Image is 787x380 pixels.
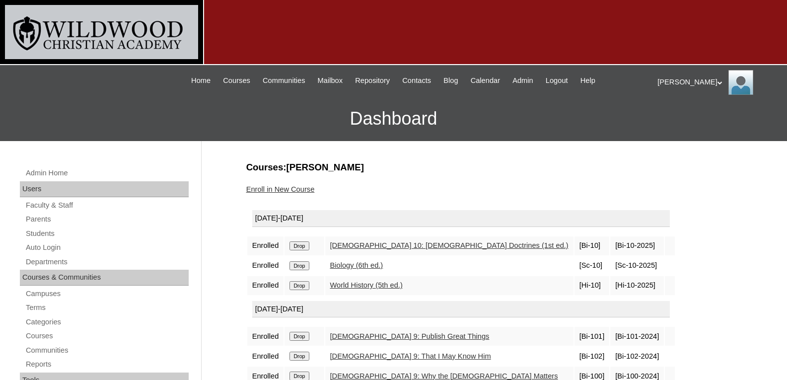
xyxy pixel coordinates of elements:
[512,75,533,86] span: Admin
[574,347,610,366] td: [Bi-102]
[350,75,395,86] a: Repository
[610,236,664,255] td: [Bi-10-2025]
[289,281,309,290] input: Drop
[330,241,569,249] a: [DEMOGRAPHIC_DATA] 10: [DEMOGRAPHIC_DATA] Doctrines (1st ed.)
[25,344,189,357] a: Communities
[574,236,610,255] td: [Bi-10]
[25,330,189,342] a: Courses
[25,288,189,300] a: Campuses
[330,352,491,360] a: [DEMOGRAPHIC_DATA] 9: That I May Know Him
[574,276,610,295] td: [Hi-10]
[186,75,215,86] a: Home
[318,75,343,86] span: Mailbox
[610,347,664,366] td: [Bi-102-2024]
[25,199,189,212] a: Faculty & Staff
[657,70,777,95] div: [PERSON_NAME]
[247,276,284,295] td: Enrolled
[25,167,189,179] a: Admin Home
[289,332,309,341] input: Drop
[25,316,189,328] a: Categories
[313,75,348,86] a: Mailbox
[247,327,284,346] td: Enrolled
[575,75,600,86] a: Help
[25,358,189,371] a: Reports
[252,210,670,227] div: [DATE]-[DATE]
[728,70,753,95] img: Jill Isaac
[25,256,189,268] a: Departments
[20,181,189,197] div: Users
[355,75,390,86] span: Repository
[610,276,664,295] td: [Hi-10-2025]
[438,75,463,86] a: Blog
[574,256,610,275] td: [Sc-10]
[218,75,255,86] a: Courses
[330,372,558,380] a: [DEMOGRAPHIC_DATA] 9: Why the [DEMOGRAPHIC_DATA] Matters
[507,75,538,86] a: Admin
[247,256,284,275] td: Enrolled
[258,75,310,86] a: Communities
[223,75,250,86] span: Courses
[289,261,309,270] input: Drop
[191,75,211,86] span: Home
[466,75,505,86] a: Calendar
[330,281,403,289] a: World History (5th ed.)
[25,228,189,240] a: Students
[330,332,490,340] a: [DEMOGRAPHIC_DATA] 9: Publish Great Things
[541,75,573,86] a: Logout
[5,5,198,59] img: logo-white.png
[546,75,568,86] span: Logout
[25,302,189,314] a: Terms
[610,327,664,346] td: [Bi-101-2024]
[443,75,458,86] span: Blog
[246,161,738,174] h3: Courses:[PERSON_NAME]
[289,352,309,361] input: Drop
[610,256,664,275] td: [Sc-10-2025]
[25,213,189,226] a: Parents
[471,75,500,86] span: Calendar
[5,96,782,141] h3: Dashboard
[252,301,670,318] div: [DATE]-[DATE]
[402,75,431,86] span: Contacts
[574,327,610,346] td: [Bi-101]
[20,270,189,286] div: Courses & Communities
[246,185,315,193] a: Enroll in New Course
[580,75,595,86] span: Help
[263,75,305,86] span: Communities
[247,347,284,366] td: Enrolled
[330,261,383,269] a: Biology (6th ed.)
[289,241,309,250] input: Drop
[397,75,436,86] a: Contacts
[247,236,284,255] td: Enrolled
[25,241,189,254] a: Auto Login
